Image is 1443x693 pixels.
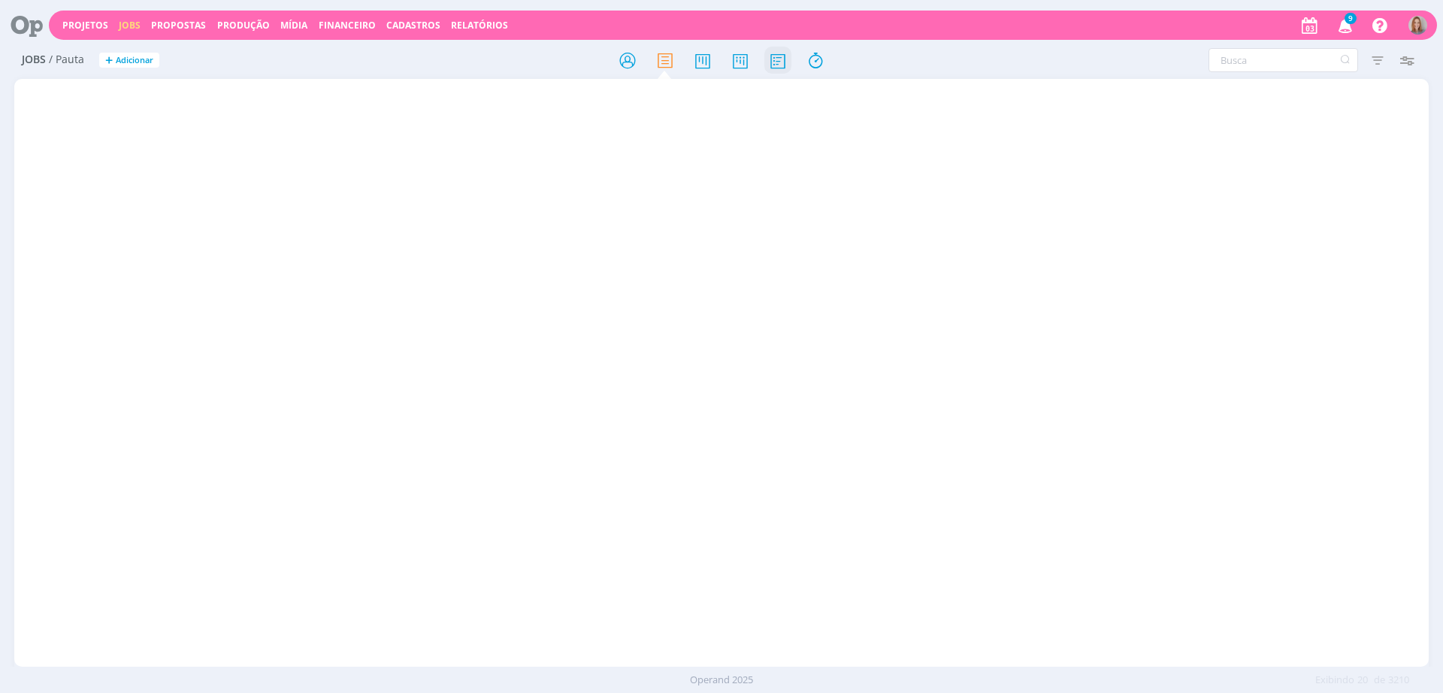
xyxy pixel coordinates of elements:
button: Projetos [58,20,113,32]
button: +Adicionar [99,53,159,68]
span: 9 [1345,13,1357,24]
a: Financeiro [319,19,376,32]
a: Relatórios [451,19,508,32]
span: Exibindo [1315,673,1354,688]
span: + [105,53,113,68]
button: Mídia [276,20,312,32]
img: A [1408,16,1427,35]
input: Busca [1209,48,1358,72]
button: Produção [213,20,274,32]
span: / Pauta [49,53,84,66]
span: Cadastros [386,19,440,32]
button: Relatórios [446,20,513,32]
span: 20 [1357,673,1368,688]
button: 9 [1329,12,1360,39]
span: Jobs [22,53,46,66]
a: Jobs [119,19,141,32]
button: Propostas [147,20,210,32]
span: de [1374,673,1385,688]
span: Propostas [151,19,206,32]
a: Mídia [280,19,307,32]
a: Projetos [62,19,108,32]
button: Financeiro [314,20,380,32]
a: Produção [217,19,270,32]
button: Cadastros [382,20,445,32]
span: 3210 [1388,673,1409,688]
span: Adicionar [116,56,153,65]
button: Jobs [114,20,145,32]
button: A [1408,12,1428,38]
